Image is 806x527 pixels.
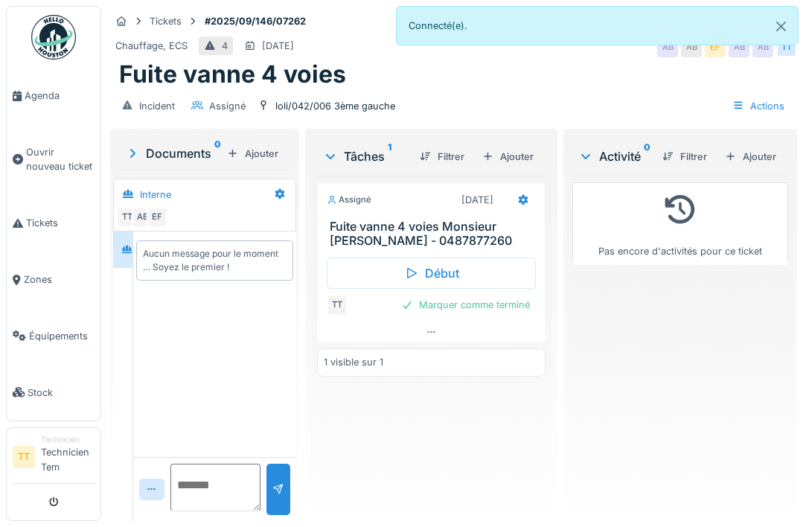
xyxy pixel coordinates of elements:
[7,307,100,364] a: Équipements
[395,295,536,315] div: Marquer comme terminé
[681,36,702,57] div: AB
[705,36,726,57] div: EF
[132,207,153,228] div: AB
[115,39,188,53] div: Chauffage, ECS
[26,216,95,230] span: Tickets
[327,258,536,289] div: Début
[13,434,95,484] a: TT TechnicienTechnicien Tem
[147,207,167,228] div: EF
[657,36,678,57] div: AB
[150,14,182,28] div: Tickets
[327,194,371,206] div: Assigné
[330,220,539,248] h3: Fuite vanne 4 voies Monsieur [PERSON_NAME] - 0487877260
[644,147,650,165] sup: 0
[222,39,228,53] div: 4
[119,60,346,89] h1: Fuite vanne 4 voies
[726,95,791,117] div: Actions
[31,15,76,60] img: Badge_color-CXgf-gQk.svg
[582,189,778,258] div: Pas encore d'activités pour ce ticket
[221,144,284,164] div: Ajouter
[7,364,100,421] a: Stock
[29,329,95,343] span: Équipements
[26,145,95,173] span: Ouvrir nouveau ticket
[25,89,95,103] span: Agenda
[729,36,749,57] div: AB
[28,386,95,400] span: Stock
[764,7,798,46] button: Close
[275,99,395,113] div: loli/042/006 3ème gauche
[7,124,100,195] a: Ouvrir nouveau ticket
[262,39,294,53] div: [DATE]
[24,272,95,287] span: Zones
[7,252,100,308] a: Zones
[324,355,383,369] div: 1 visible sur 1
[7,195,100,252] a: Tickets
[125,144,221,162] div: Documents
[41,434,95,480] li: Technicien Tem
[139,99,175,113] div: Incident
[776,36,797,57] div: TT
[199,14,312,28] strong: #2025/09/146/07262
[752,36,773,57] div: AB
[414,147,470,167] div: Filtrer
[578,147,650,165] div: Activité
[323,147,408,165] div: Tâches
[476,147,540,167] div: Ajouter
[13,446,35,468] li: TT
[719,147,782,167] div: Ajouter
[209,99,246,113] div: Assigné
[656,147,713,167] div: Filtrer
[140,188,171,202] div: Interne
[388,147,391,165] sup: 1
[214,144,221,162] sup: 0
[396,6,799,45] div: Connecté(e).
[117,207,138,228] div: TT
[461,193,493,207] div: [DATE]
[7,68,100,124] a: Agenda
[327,295,348,316] div: TT
[41,434,95,445] div: Technicien
[143,247,287,274] div: Aucun message pour le moment … Soyez le premier !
